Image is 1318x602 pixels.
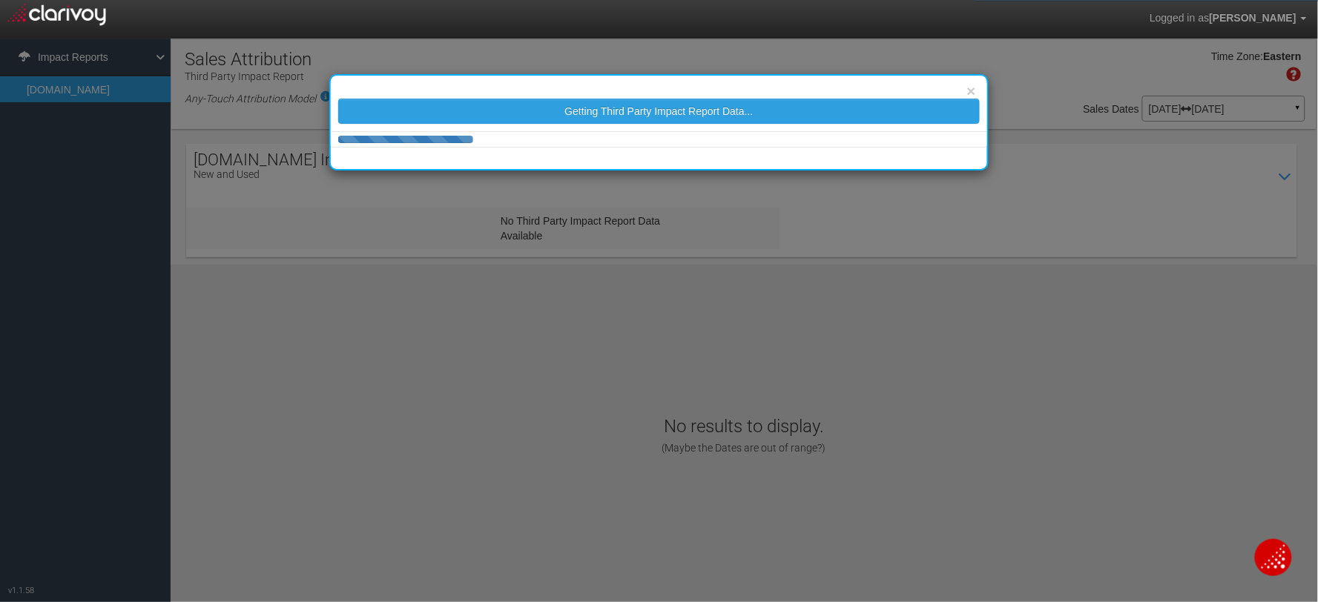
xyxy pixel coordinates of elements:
span: [PERSON_NAME] [1210,12,1296,24]
span: Getting Third Party Impact Report Data... [564,105,753,117]
span: Logged in as [1150,12,1209,24]
button: × [966,83,975,99]
button: Getting Third Party Impact Report Data... [338,99,980,124]
a: Logged in as[PERSON_NAME] [1139,1,1318,36]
